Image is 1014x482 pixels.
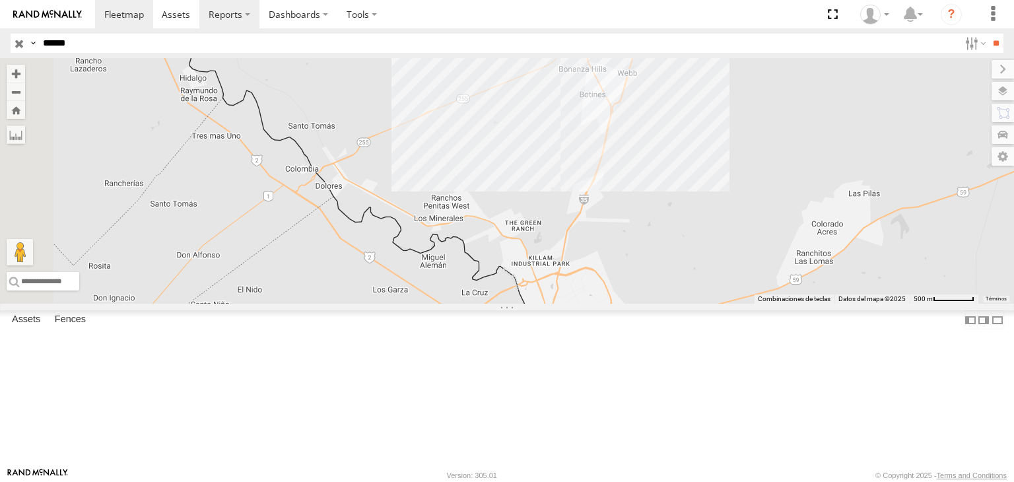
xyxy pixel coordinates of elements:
[7,239,33,265] button: Arrastra al hombrecito al mapa para abrir Street View
[758,294,830,304] button: Combinaciones de teclas
[910,294,978,304] button: Escala del mapa: 500 m por 59 píxeles
[986,296,1007,302] a: Términos
[48,311,92,329] label: Fences
[875,471,1007,479] div: © Copyright 2025 -
[856,5,894,24] div: Angel Dominguez
[7,469,68,482] a: Visit our Website
[941,4,962,25] i: ?
[991,310,1004,329] label: Hide Summary Table
[977,310,990,329] label: Dock Summary Table to the Right
[914,295,933,302] span: 500 m
[5,311,47,329] label: Assets
[28,34,38,53] label: Search Query
[960,34,988,53] label: Search Filter Options
[937,471,1007,479] a: Terms and Conditions
[964,310,977,329] label: Dock Summary Table to the Left
[13,10,82,19] img: rand-logo.svg
[7,83,25,101] button: Zoom out
[7,65,25,83] button: Zoom in
[7,125,25,144] label: Measure
[447,471,497,479] div: Version: 305.01
[992,147,1014,166] label: Map Settings
[7,101,25,119] button: Zoom Home
[838,295,906,302] span: Datos del mapa ©2025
